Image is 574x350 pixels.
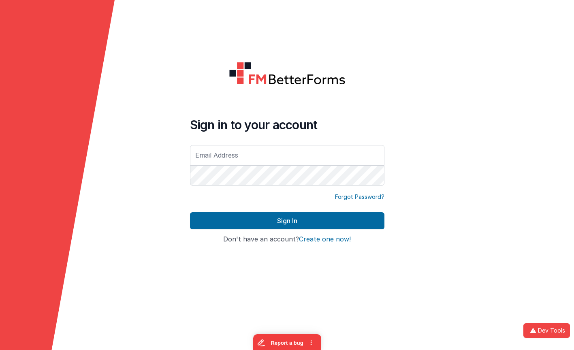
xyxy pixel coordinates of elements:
button: Create one now! [299,236,351,243]
h4: Sign in to your account [190,117,384,132]
button: Sign In [190,212,384,229]
h4: Don't have an account? [190,236,384,243]
button: Dev Tools [523,323,570,338]
a: Forgot Password? [335,193,384,201]
input: Email Address [190,145,384,165]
